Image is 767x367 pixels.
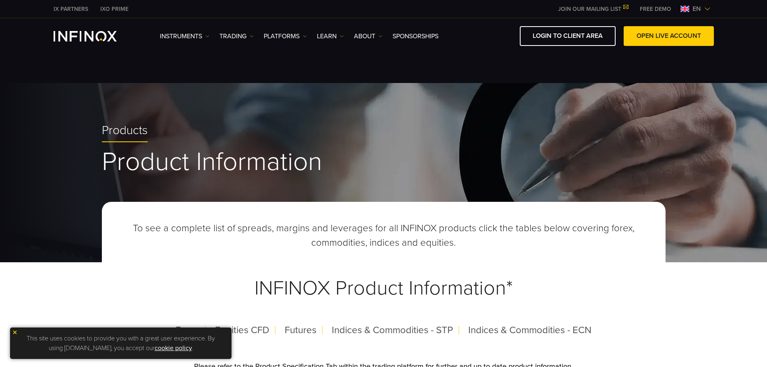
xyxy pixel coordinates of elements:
[285,324,316,336] span: Futures
[264,31,307,41] a: PLATFORMS
[468,324,591,336] span: Indices & Commodities - ECN
[160,31,209,41] a: Instruments
[393,31,438,41] a: SPONSORSHIPS
[155,344,192,352] a: cookie policy
[121,257,646,320] h3: INFINOX Product Information*
[94,5,134,13] a: INFINOX
[121,221,646,250] p: To see a complete list of spreads, margins and leverages for all INFINOX products click the table...
[176,324,200,336] span: Forex
[14,332,227,355] p: This site uses cookies to provide you with a great user experience. By using [DOMAIN_NAME], you a...
[624,26,714,46] a: OPEN LIVE ACCOUNT
[317,31,344,41] a: Learn
[12,330,18,335] img: yellow close icon
[219,31,254,41] a: TRADING
[552,6,634,12] a: JOIN OUR MAILING LIST
[689,4,704,14] span: en
[634,5,677,13] a: INFINOX MENU
[354,31,382,41] a: ABOUT
[520,26,616,46] a: LOGIN TO CLIENT AREA
[48,5,94,13] a: INFINOX
[102,148,666,176] h1: Product Information
[215,324,269,336] span: Equities CFD
[54,31,136,41] a: INFINOX Logo
[102,123,148,138] span: Products
[332,324,453,336] span: Indices & Commodities - STP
